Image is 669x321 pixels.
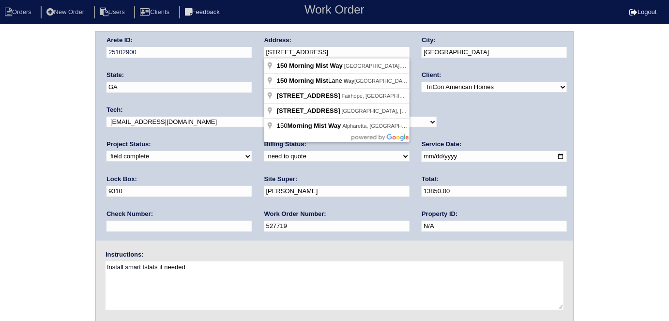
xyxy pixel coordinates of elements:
label: Project Status: [106,140,151,149]
label: Address: [264,36,291,45]
a: New Order [41,8,92,15]
span: Fairhope, [GEOGRAPHIC_DATA], [GEOGRAPHIC_DATA] [342,93,480,99]
li: Clients [134,6,177,19]
label: State: [106,71,124,79]
span: [GEOGRAPHIC_DATA], [GEOGRAPHIC_DATA], [GEOGRAPHIC_DATA] [342,108,514,114]
textarea: Install smart tstats if needed [106,261,563,310]
li: Users [94,6,133,19]
span: [STREET_ADDRESS] [277,107,340,114]
span: [GEOGRAPHIC_DATA], [GEOGRAPHIC_DATA], [GEOGRAPHIC_DATA] [344,63,517,69]
span: Morning Mist Way [288,122,341,129]
span: Alpharetta, [GEOGRAPHIC_DATA], [GEOGRAPHIC_DATA] [342,123,483,129]
span: Morning Mist Way [289,62,343,69]
span: Morning Mist [289,77,328,84]
label: Property ID: [422,210,457,218]
a: Clients [134,8,177,15]
label: Client: [422,71,441,79]
label: Arete ID: [106,36,133,45]
label: Billing Status: [264,140,306,149]
span: [STREET_ADDRESS] [277,92,340,99]
span: 150 [277,122,342,129]
label: Total: [422,175,438,183]
label: Instructions: [106,250,144,259]
input: Enter a location [264,47,410,58]
span: Way [344,78,354,84]
label: Lock Box: [106,175,137,183]
li: Feedback [179,6,228,19]
span: 150 [277,62,288,69]
label: Site Super: [264,175,298,183]
span: [GEOGRAPHIC_DATA], [GEOGRAPHIC_DATA], [GEOGRAPHIC_DATA] [344,78,527,84]
label: Work Order Number: [264,210,326,218]
span: 150 [277,77,288,84]
label: City: [422,36,436,45]
li: New Order [41,6,92,19]
label: Service Date: [422,140,461,149]
a: Users [94,8,133,15]
label: Check Number: [106,210,153,218]
span: Lane [277,77,344,84]
a: Logout [629,8,657,15]
label: Tech: [106,106,123,114]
